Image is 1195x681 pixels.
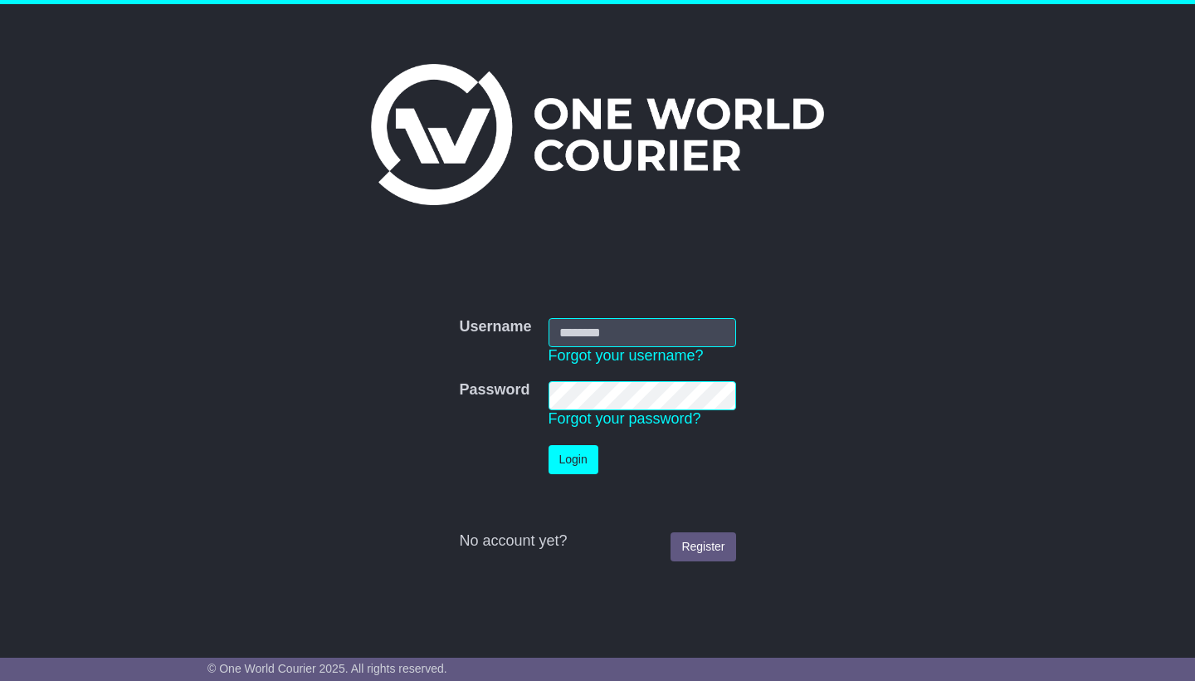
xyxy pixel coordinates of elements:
img: One World [371,64,824,205]
div: No account yet? [459,532,735,551]
span: © One World Courier 2025. All rights reserved. [207,662,447,675]
a: Forgot your password? [549,410,701,427]
label: Username [459,318,531,336]
button: Login [549,445,598,474]
a: Register [671,532,735,561]
a: Forgot your username? [549,347,704,364]
label: Password [459,381,529,399]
